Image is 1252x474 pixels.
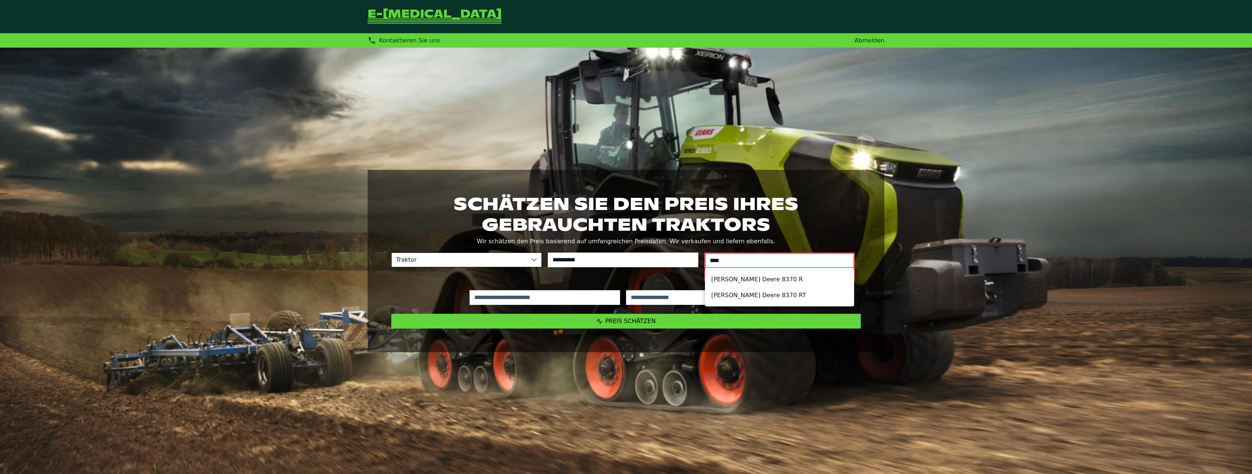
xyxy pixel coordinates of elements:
[368,36,440,45] div: Kontaktieren Sie uns
[605,317,656,324] span: Preis schätzen
[391,314,861,329] button: Preis schätzen
[391,236,861,247] p: Wir schätzen den Preis basierend auf umfangreichen Preisdaten. Wir verkaufen und liefern ebenfalls.
[379,37,440,44] span: Kontaktieren Sie uns
[368,9,502,24] a: Zurück zur Startseite
[704,270,855,281] small: Bitte wählen Sie ein Modell aus den Vorschlägen
[391,193,861,235] h1: Schätzen Sie den Preis Ihres gebrauchten Traktors
[854,37,884,44] a: Abmelden
[705,268,854,306] ul: Option List
[392,253,527,267] span: Traktor
[705,271,854,287] li: [PERSON_NAME] Deere 8370 R
[705,287,854,303] li: [PERSON_NAME] Deere 8370 RT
